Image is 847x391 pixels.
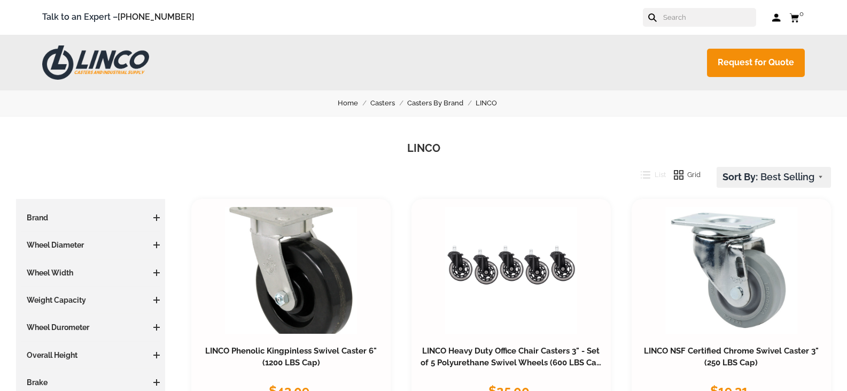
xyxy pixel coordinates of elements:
a: LINCO NSF Certified Chrome Swivel Caster 3" (250 LBS Cap) [644,346,819,367]
a: Casters By Brand [407,97,476,109]
h3: Wheel Durometer [21,322,160,333]
span: 0 [799,10,804,18]
input: Search [662,8,756,27]
a: LINCO [476,97,509,109]
a: 0 [789,11,805,24]
span: Talk to an Expert – [42,10,195,25]
a: LINCO Heavy Duty Office Chair Casters 3" - Set of 5 Polyurethane Swivel Wheels (600 LBS Cap Combi... [421,346,602,379]
a: Casters [370,97,407,109]
img: LINCO CASTERS & INDUSTRIAL SUPPLY [42,45,149,80]
a: [PHONE_NUMBER] [118,12,195,22]
a: Home [338,97,370,109]
h3: Weight Capacity [21,295,160,305]
h3: Brake [21,377,160,388]
h1: LINCO [16,141,831,156]
a: Request for Quote [707,49,805,77]
h3: Brand [21,212,160,223]
button: List [633,167,666,183]
button: Grid [666,167,701,183]
h3: Overall Height [21,350,160,361]
h3: Wheel Width [21,267,160,278]
a: LINCO Phenolic Kingpinless Swivel Caster 6" (1200 LBS Cap) [205,346,377,367]
a: Log in [772,12,781,23]
h3: Wheel Diameter [21,240,160,250]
